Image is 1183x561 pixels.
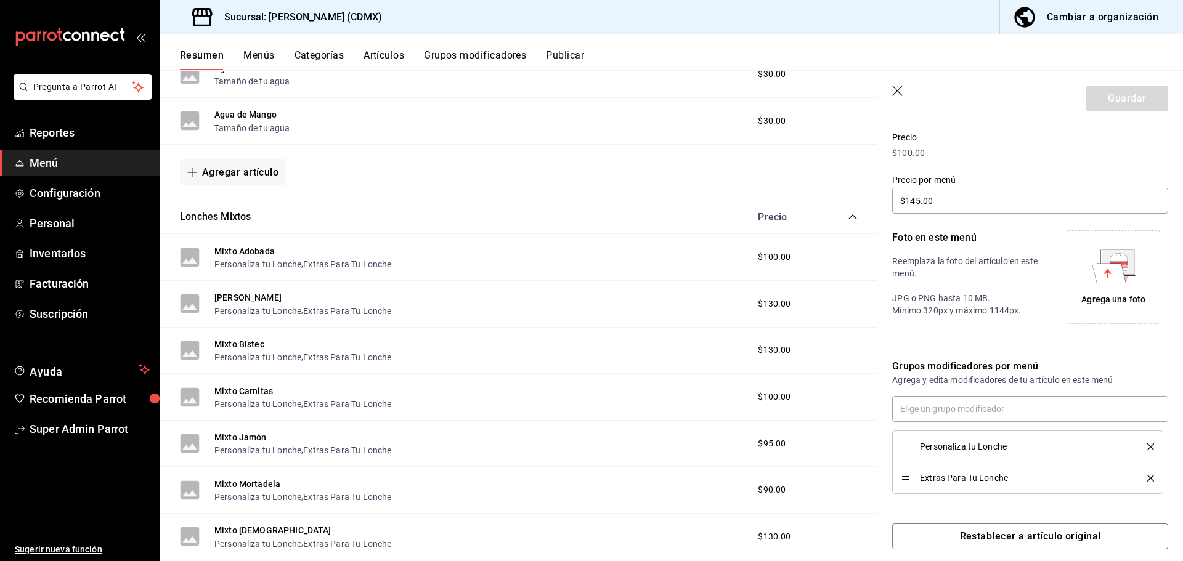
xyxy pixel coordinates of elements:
[758,344,791,357] span: $130.00
[180,159,286,185] button: Agregar artículo
[1081,293,1145,306] div: Agrega una foto
[214,431,267,443] button: Mixto Jamón
[30,275,150,292] span: Facturación
[214,122,290,134] button: Tamaño de tu agua
[892,396,1168,422] input: Elige un grupo modificador
[303,398,391,410] button: Extras Para Tu Lonche
[214,305,301,317] button: Personaliza tu Lonche
[546,49,584,70] button: Publicar
[180,49,1183,70] div: navigation tabs
[295,49,344,70] button: Categorías
[30,185,150,201] span: Configuración
[892,188,1168,214] input: $0.00
[30,245,150,262] span: Inventarios
[214,478,280,490] button: Mixto Mortadela
[303,305,391,317] button: Extras Para Tu Lonche
[214,338,264,350] button: Mixto Bistec
[30,124,150,141] span: Reportes
[892,147,1168,159] p: $100.00
[1139,475,1154,482] button: delete
[303,538,391,550] button: Extras Para Tu Lonche
[15,543,150,556] span: Sugerir nueva función
[758,483,786,496] span: $90.00
[180,210,251,224] button: Lonches Mixtos
[892,230,1044,245] p: Foto en este menú
[214,385,273,397] button: Mixto Carnitas
[892,359,1168,374] p: Grupos modificadores por menú
[214,443,391,456] div: ,
[214,491,301,503] button: Personaliza tu Lonche
[758,390,791,403] span: $100.00
[33,81,132,94] span: Pregunta a Parrot AI
[303,491,391,503] button: Extras Para Tu Lonche
[892,255,1044,317] p: Reemplaza la foto del artículo en este menú. JPG o PNG hasta 10 MB. Mínimo 320px y máximo 1144px.
[214,351,301,363] button: Personaliza tu Lonche
[848,212,858,222] button: collapse-category-row
[214,304,391,317] div: ,
[214,108,277,121] button: Agua de Mango
[30,421,150,437] span: Super Admin Parrot
[364,49,404,70] button: Artículos
[214,398,301,410] button: Personaliza tu Lonche
[214,538,301,550] button: Personaliza tu Lonche
[214,75,290,87] button: Tamaño de tu agua
[892,131,1168,144] p: Precio
[303,444,391,456] button: Extras Para Tu Lonche
[303,258,391,270] button: Extras Para Tu Lonche
[892,374,1168,386] p: Agrega y edita modificadores de tu artículo en este menú
[14,74,152,100] button: Pregunta a Parrot AI
[758,530,791,543] span: $130.00
[214,245,275,257] button: Mixto Adobada
[214,490,391,503] div: ,
[1070,233,1157,321] div: Agrega una foto
[214,444,301,456] button: Personaliza tu Lonche
[30,362,134,377] span: Ayuda
[30,155,150,171] span: Menú
[214,536,391,549] div: ,
[758,115,786,127] span: $30.00
[746,211,824,223] div: Precio
[30,305,150,322] span: Suscripción
[303,351,391,363] button: Extras Para Tu Lonche
[758,251,791,264] span: $100.00
[214,524,331,536] button: Mixto [DEMOGRAPHIC_DATA]
[30,215,150,232] span: Personal
[214,397,391,410] div: ,
[180,49,224,70] button: Resumen
[758,437,786,450] span: $95.00
[892,523,1168,549] button: Restablecer a artículo original
[214,350,391,363] div: ,
[424,49,526,70] button: Grupos modificadores
[920,442,1129,451] span: Personaliza tu Lonche
[758,297,791,310] span: $130.00
[1139,443,1154,450] button: delete
[9,89,152,102] a: Pregunta a Parrot AI
[892,176,1168,184] label: Precio por menú
[214,258,301,270] button: Personaliza tu Lonche
[136,32,145,42] button: open_drawer_menu
[214,10,382,25] h3: Sucursal: [PERSON_NAME] (CDMX)
[243,49,274,70] button: Menús
[758,68,786,81] span: $30.00
[214,257,391,270] div: ,
[214,291,282,304] button: [PERSON_NAME]
[30,390,150,407] span: Recomienda Parrot
[920,474,1129,482] span: Extras Para Tu Lonche
[1047,9,1158,26] div: Cambiar a organización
